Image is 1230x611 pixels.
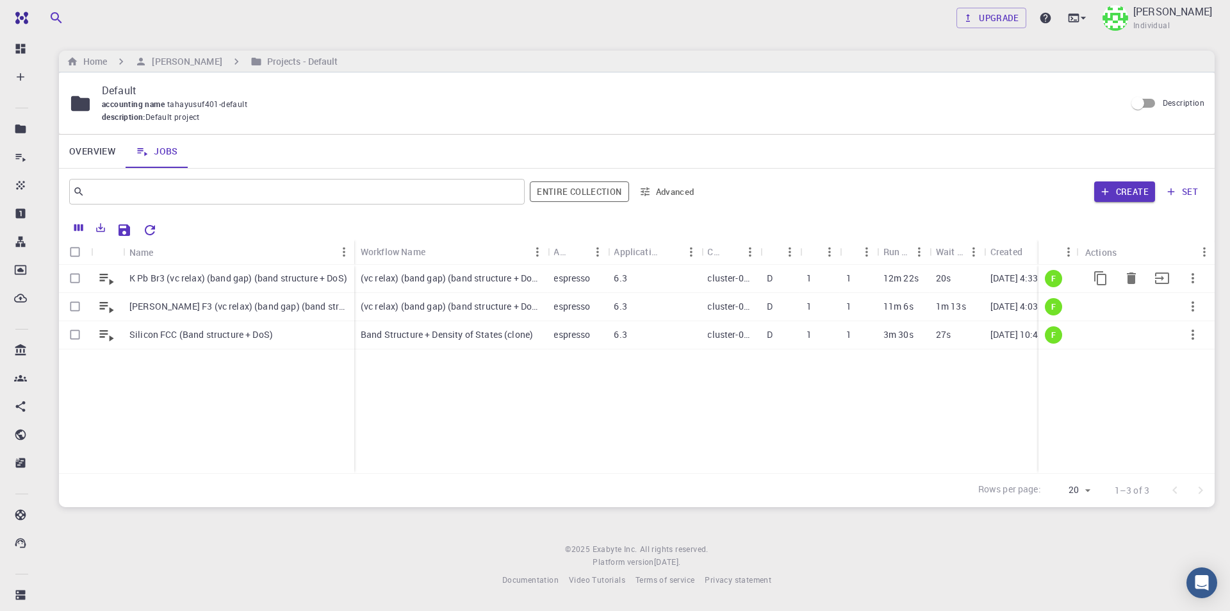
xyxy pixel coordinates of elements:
img: Taha Yusuf [1103,5,1128,31]
div: Application Version [614,239,660,264]
span: All rights reserved. [640,543,709,556]
button: Menu [780,242,800,262]
span: description : [102,111,145,124]
p: Band Structure + Density of States (clone) [361,328,533,341]
div: Actions [1085,240,1117,265]
div: finished [1045,298,1062,315]
span: Individual [1133,19,1170,32]
p: 11m 6s [883,300,914,313]
a: Overview [59,135,126,168]
div: Application [553,239,566,264]
p: 1 [807,328,812,341]
p: 1 [807,272,812,285]
p: 1–3 of 3 [1115,484,1149,497]
h6: Projects - Default [262,54,338,69]
div: Queue [760,239,800,264]
span: Description [1163,97,1204,108]
span: Exabyte Inc. [593,544,637,554]
p: espresso [553,272,590,285]
button: Save Explorer Settings [111,217,137,243]
button: Menu [1194,242,1215,262]
p: [DATE] 4:03 [990,300,1038,313]
button: Sort [154,242,174,262]
span: Terms of service [635,574,694,585]
div: Status [1038,240,1079,265]
button: Delete [1116,263,1147,294]
div: Name [123,240,354,265]
span: © 2025 [565,543,592,556]
button: Entire collection [530,181,628,202]
button: Export [90,217,111,238]
h6: Home [78,54,107,69]
p: 1 [846,300,851,313]
p: Rows per page: [978,483,1041,498]
p: D [767,328,773,341]
p: cluster-001 [707,300,753,313]
span: [DATE] . [654,557,681,567]
p: (vc relax) (band gap) (band structure + DoS) [361,300,541,313]
a: Upgrade [956,8,1026,28]
p: 1 [846,272,851,285]
p: [DATE] 4:33 [990,272,1038,285]
button: Sort [719,242,740,262]
button: Columns [68,217,90,238]
span: Destek [26,9,65,21]
button: Sort [566,242,587,262]
button: set [1160,181,1204,202]
p: Silicon FCC (Band structure + DoS) [129,328,273,341]
p: 1 [807,300,812,313]
p: 12m 22s [883,272,919,285]
div: Wait Time [936,239,963,264]
button: Sort [807,242,827,262]
p: cluster-001 [707,272,753,285]
p: 6.3 [614,328,627,341]
div: 20 [1046,481,1094,499]
button: Menu [1058,242,1079,262]
button: Menu [909,242,930,262]
button: Sort [425,242,446,262]
p: cluster-001 [707,328,753,341]
div: Cores [840,239,877,264]
p: 20s [936,272,951,285]
nav: breadcrumb [64,54,341,69]
button: Sort [846,242,867,262]
p: espresso [553,300,590,313]
div: Cluster [707,239,719,264]
p: Default [102,83,1115,98]
p: 27s [936,328,951,341]
a: Privacy statement [705,574,771,587]
p: [PERSON_NAME] F3 (vc relax) (band gap) (band structure + DoS) [129,300,348,313]
div: Application [547,239,607,264]
div: Open Intercom Messenger [1186,567,1217,598]
button: Create [1094,181,1155,202]
button: Sort [660,242,680,262]
span: Privacy statement [705,574,771,585]
p: 3m 30s [883,328,914,341]
p: (vc relax) (band gap) (band structure + DoS) [361,272,541,285]
button: Move to set [1147,263,1177,294]
button: Reset Explorer Settings [137,217,163,243]
span: Filter throughout whole library including sets (folders) [530,181,628,202]
button: Menu [334,242,354,262]
div: Run Time [877,239,930,264]
p: K Pb Br3 (vc relax) (band gap) (band structure + DoS) [129,272,347,285]
p: [DATE] 10:45 [990,328,1044,341]
span: tahayusuf401-default [167,99,252,109]
span: F [1046,273,1061,284]
div: Created [990,239,1022,264]
a: Documentation [502,574,559,587]
button: Menu [740,242,760,262]
button: Sort [1022,242,1043,262]
button: Menu [680,242,701,262]
div: Cluster [701,239,760,264]
span: Documentation [502,574,559,585]
p: D [767,300,773,313]
div: Wait Time [930,239,984,264]
button: Menu [587,242,607,262]
div: Workflow Name [354,239,548,264]
button: Sort [767,242,787,262]
p: D [767,272,773,285]
span: F [1046,301,1061,312]
a: [DATE]. [654,556,681,569]
h6: [PERSON_NAME] [147,54,222,69]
